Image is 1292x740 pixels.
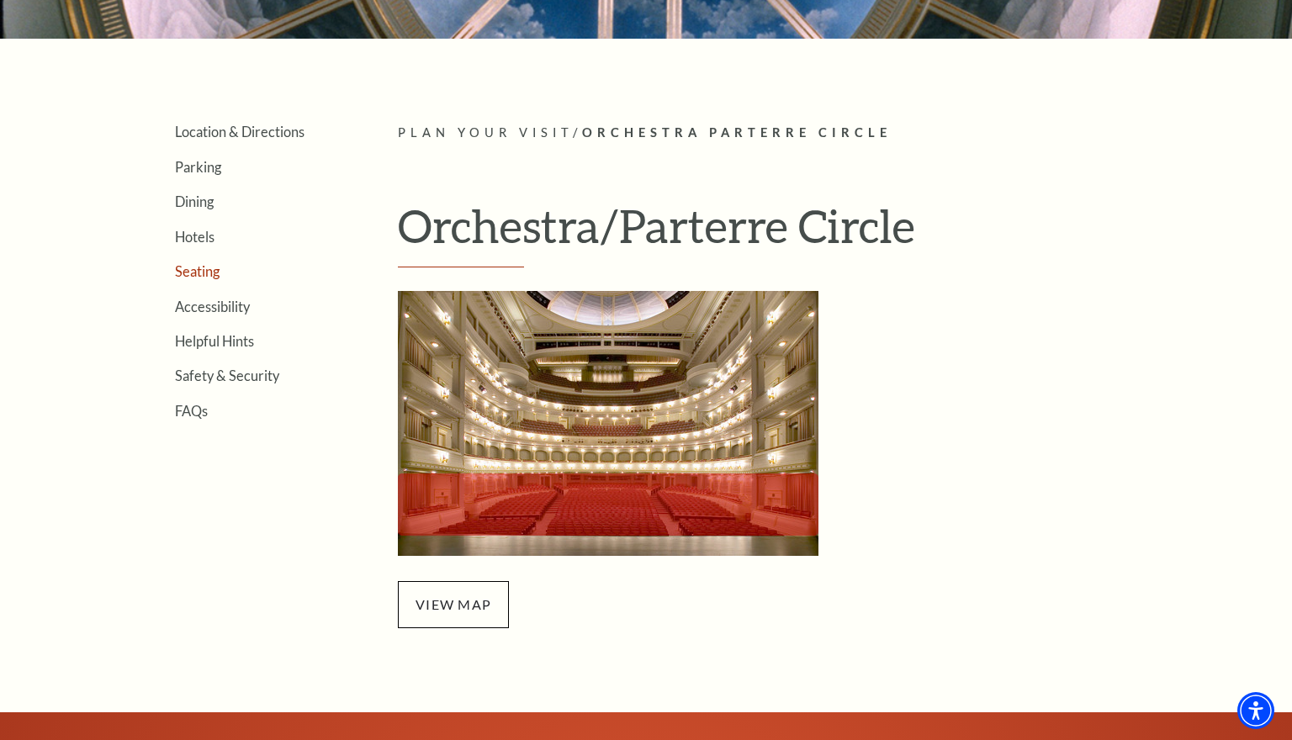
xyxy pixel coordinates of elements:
a: view map - open in a new tab [398,594,509,613]
a: Dining [175,193,214,209]
a: Safety & Security [175,367,279,383]
a: Hotels [175,229,214,245]
h1: Orchestra/Parterre Circle [398,198,1168,267]
p: / [398,123,1168,144]
a: Accessibility [175,299,250,314]
a: FAQs [175,403,208,419]
a: Parking [175,159,221,175]
span: Plan Your Visit [398,125,573,140]
a: Helpful Hints [175,333,254,349]
span: Orchestra Parterre Circle [582,125,892,140]
img: Orchestra/Parterre Circle Seating Map [398,291,818,556]
span: view map [398,581,509,628]
div: Accessibility Menu [1237,692,1274,729]
a: Orchestra/Parterre Circle Seating Map - open in a new tab [398,411,818,431]
a: Location & Directions [175,124,304,140]
a: Seating [175,263,220,279]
